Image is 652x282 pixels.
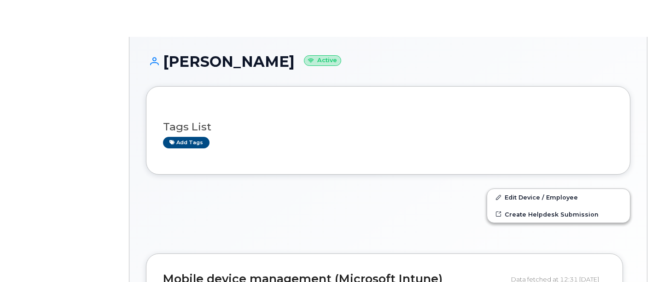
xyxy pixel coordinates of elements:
h3: Tags List [163,121,613,133]
a: Add tags [163,137,210,148]
h1: [PERSON_NAME] [146,53,630,70]
a: Edit Device / Employee [487,189,630,206]
a: Create Helpdesk Submission [487,206,630,223]
small: Active [304,55,341,66]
